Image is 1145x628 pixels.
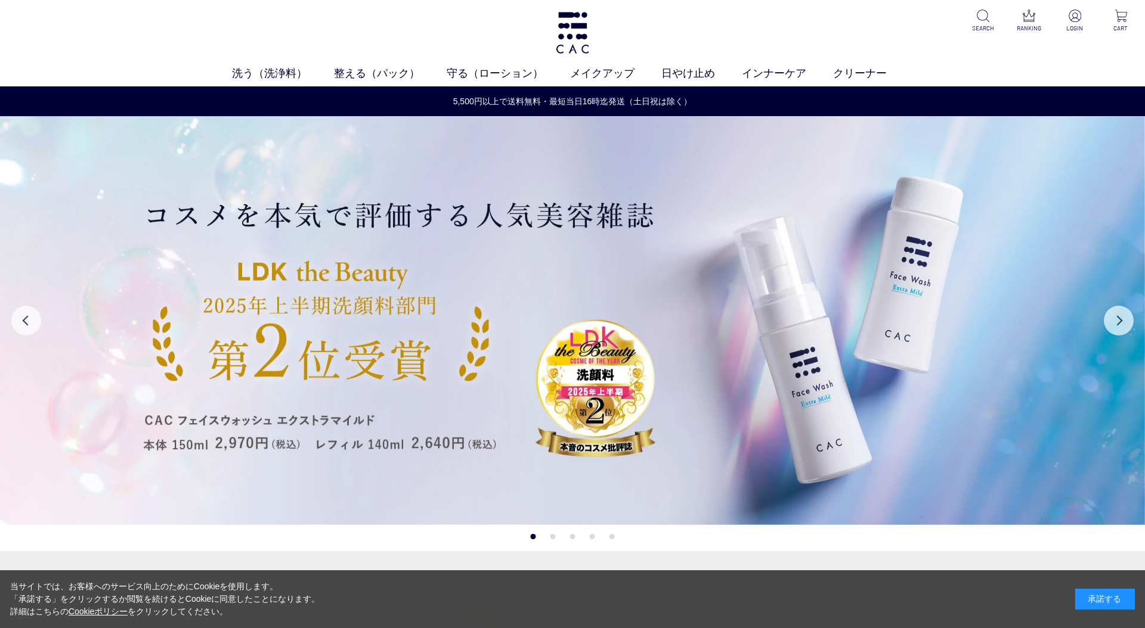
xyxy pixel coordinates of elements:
[69,607,128,616] a: Cookieポリシー
[447,66,570,82] a: 守る（ローション）
[1104,306,1134,335] button: Next
[742,66,833,82] a: インナーケア
[661,66,742,82] a: 日やけ止め
[550,534,556,539] button: 2 of 5
[1014,24,1044,33] p: RANKING
[1014,10,1044,33] a: RANKING
[10,580,320,618] div: 当サイトでは、お客様へのサービス向上のためにCookieを使用します。 「承諾する」をクリックするか閲覧を続けるとCookieに同意したことになります。 詳細はこちらの をクリックしてください。
[1060,24,1090,33] p: LOGIN
[590,534,595,539] button: 4 of 5
[1075,589,1135,610] div: 承諾する
[531,534,536,539] button: 1 of 5
[570,534,575,539] button: 3 of 5
[232,66,334,82] a: 洗う（洗浄料）
[1060,10,1090,33] a: LOGIN
[11,306,41,335] button: Previous
[334,66,447,82] a: 整える（パック）
[609,534,615,539] button: 5 of 5
[1106,10,1135,33] a: CART
[833,66,914,82] a: クリーナー
[968,10,998,33] a: SEARCH
[554,12,590,54] img: logo
[570,66,661,82] a: メイクアップ
[1106,24,1135,33] p: CART
[1,95,1144,108] a: 5,500円以上で送料無料・最短当日16時迄発送（土日祝は除く）
[968,24,998,33] p: SEARCH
